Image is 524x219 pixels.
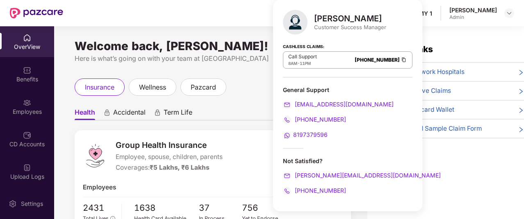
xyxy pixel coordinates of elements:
div: View More [384,145,524,154]
a: [PERSON_NAME][EMAIL_ADDRESS][DOMAIN_NAME] [283,172,441,179]
span: insurance [85,82,114,92]
a: [EMAIL_ADDRESS][DOMAIN_NAME] [283,101,394,108]
div: [PERSON_NAME] [449,6,497,14]
div: animation [103,109,111,116]
img: New Pazcare Logo [10,8,63,18]
span: 8AM [288,61,297,66]
span: 756 [242,201,285,215]
span: [PHONE_NUMBER] [293,187,346,194]
div: - [288,60,317,67]
div: Customer Success Manager [314,23,386,31]
span: 37 [199,201,242,215]
img: svg+xml;base64,PHN2ZyBpZD0iSG9tZSIgeG1sbnM9Imh0dHA6Ly93d3cudzMub3JnLzIwMDAvc3ZnIiB3aWR0aD0iMjAiIG... [23,34,31,42]
img: svg+xml;base64,PHN2ZyBpZD0iU2V0dGluZy0yMHgyMCIgeG1sbnM9Imh0dHA6Ly93d3cudzMub3JnLzIwMDAvc3ZnIiB3aW... [9,200,17,208]
span: wellness [139,82,166,92]
img: svg+xml;base64,PHN2ZyB4bWxucz0iaHR0cDovL3d3dy53My5vcmcvMjAwMC9zdmciIHdpZHRoPSIyMCIgaGVpZ2h0PSIyMC... [283,101,291,109]
span: [PERSON_NAME][EMAIL_ADDRESS][DOMAIN_NAME] [293,172,441,179]
span: 11PM [300,61,311,66]
div: General Support [283,86,412,140]
div: animation [154,109,161,116]
span: 2431 [83,201,115,215]
img: svg+xml;base64,PHN2ZyB4bWxucz0iaHR0cDovL3d3dy53My5vcmcvMjAwMC9zdmciIHdpZHRoPSIyMCIgaGVpZ2h0PSIyMC... [283,131,291,140]
div: Not Satisfied? [283,157,412,165]
div: [PERSON_NAME] [314,14,386,23]
span: ₹5 Lakhs, ₹6 Lakhs [150,164,210,171]
img: svg+xml;base64,PHN2ZyBpZD0iQ0RfQWNjb3VudHMiIGRhdGEtbmFtZT0iQ0QgQWNjb3VudHMiIHhtbG5zPSJodHRwOi8vd3... [23,131,31,139]
div: Coverages: [116,163,223,173]
img: svg+xml;base64,PHN2ZyB4bWxucz0iaHR0cDovL3d3dy53My5vcmcvMjAwMC9zdmciIHdpZHRoPSIyMCIgaGVpZ2h0PSIyMC... [283,187,291,195]
img: svg+xml;base64,PHN2ZyB4bWxucz0iaHR0cDovL3d3dy53My5vcmcvMjAwMC9zdmciIHdpZHRoPSIyMCIgaGVpZ2h0PSIyMC... [283,116,291,124]
img: Clipboard Icon [401,56,407,63]
div: Here is what’s going on with your team at [GEOGRAPHIC_DATA] [75,53,351,64]
img: logo [83,143,107,168]
img: svg+xml;base64,PHN2ZyBpZD0iQmVuZWZpdHMiIHhtbG5zPSJodHRwOi8vd3d3LnczLm9yZy8yMDAwL3N2ZyIgd2lkdGg9Ij... [23,66,31,74]
span: 📄 Download Sample Claim Form [384,124,482,134]
div: Welcome back, [PERSON_NAME]! [75,43,351,49]
span: right [518,69,524,77]
span: right [518,125,524,134]
img: svg+xml;base64,PHN2ZyBpZD0iRHJvcGRvd24tMzJ4MzIiIHhtbG5zPSJodHRwOi8vd3d3LnczLm9yZy8yMDAwL3N2ZyIgd2... [506,10,513,16]
img: svg+xml;base64,PHN2ZyBpZD0iRW1wbG95ZWVzIiB4bWxucz0iaHR0cDovL3d3dy53My5vcmcvMjAwMC9zdmciIHdpZHRoPS... [23,99,31,107]
span: right [518,106,524,115]
span: Group Health Insurance [116,139,223,151]
div: Admin [449,14,497,21]
a: 8197379596 [283,131,328,138]
span: 8197379596 [293,131,328,138]
div: Not Satisfied? [283,157,412,195]
img: svg+xml;base64,PHN2ZyB4bWxucz0iaHR0cDovL3d3dy53My5vcmcvMjAwMC9zdmciIHdpZHRoPSIyMCIgaGVpZ2h0PSIyMC... [283,172,291,180]
a: [PHONE_NUMBER] [355,57,400,63]
p: Call Support [288,53,317,60]
span: pazcard [191,82,216,92]
span: Employees [83,182,116,192]
span: [EMAIL_ADDRESS][DOMAIN_NAME] [293,101,394,108]
span: [PHONE_NUMBER] [293,116,346,123]
a: [PHONE_NUMBER] [283,116,346,123]
a: [PHONE_NUMBER] [283,187,346,194]
div: Settings [18,200,46,208]
span: Employee, spouse, children, parents [116,152,223,162]
span: Health [75,108,95,120]
img: svg+xml;base64,PHN2ZyB4bWxucz0iaHR0cDovL3d3dy53My5vcmcvMjAwMC9zdmciIHhtbG5zOnhsaW5rPSJodHRwOi8vd3... [283,10,308,35]
span: 🏥 View Network Hospitals [384,67,465,77]
img: svg+xml;base64,PHN2ZyBpZD0iVXBsb2FkX0xvZ3MiIGRhdGEtbmFtZT0iVXBsb2FkIExvZ3MiIHhtbG5zPSJodHRwOi8vd3... [23,164,31,172]
span: 1638 [134,201,199,215]
span: Term Life [164,108,192,120]
div: General Support [283,86,412,94]
strong: Cashless Claims: [283,41,324,51]
span: right [518,88,524,96]
span: Accidental [113,108,146,120]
